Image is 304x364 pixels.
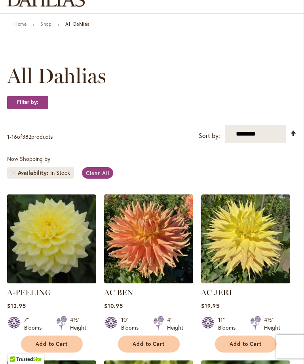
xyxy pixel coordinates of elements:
a: AC JERI [201,288,232,297]
button: Add to Cart [21,336,83,353]
span: $12.95 [7,302,26,309]
iframe: Launch Accessibility Center [6,336,28,358]
a: Home [14,21,27,27]
span: 1 [7,133,9,140]
div: 10" Blooms [121,316,144,332]
span: Clear All [86,169,109,177]
button: Add to Cart [118,336,180,353]
span: $10.95 [104,302,123,309]
a: A-Peeling [7,277,96,285]
a: AC Jeri [201,277,290,285]
span: 382 [22,133,31,140]
span: Add to Cart [133,341,165,347]
span: Add to Cart [230,341,262,347]
strong: Filter by: [7,96,48,109]
span: $19.95 [201,302,220,309]
span: 16 [11,133,17,140]
img: AC BEN [104,194,193,283]
a: Clear All [82,167,113,179]
div: 4½' Height [264,316,280,332]
span: All Dahlias [7,64,106,88]
img: AC Jeri [201,194,290,283]
p: - of products [7,130,53,143]
span: Add to Cart [36,341,68,347]
div: 11" Blooms [218,316,241,332]
span: Availability [18,169,50,177]
a: AC BEN [104,288,133,297]
div: 4½' Height [70,316,86,332]
a: A-PEELING [7,288,51,297]
img: A-Peeling [7,194,96,283]
a: AC BEN [104,277,193,285]
label: Sort by: [199,128,220,143]
a: Remove Availability In Stock [11,170,16,175]
div: 4' Height [167,316,183,332]
button: Add to Cart [215,336,277,353]
div: 7" Blooms [24,316,47,332]
strong: All Dahlias [65,21,89,27]
div: In Stock [50,169,70,177]
a: Shop [40,21,51,27]
span: Now Shopping by [7,155,50,162]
